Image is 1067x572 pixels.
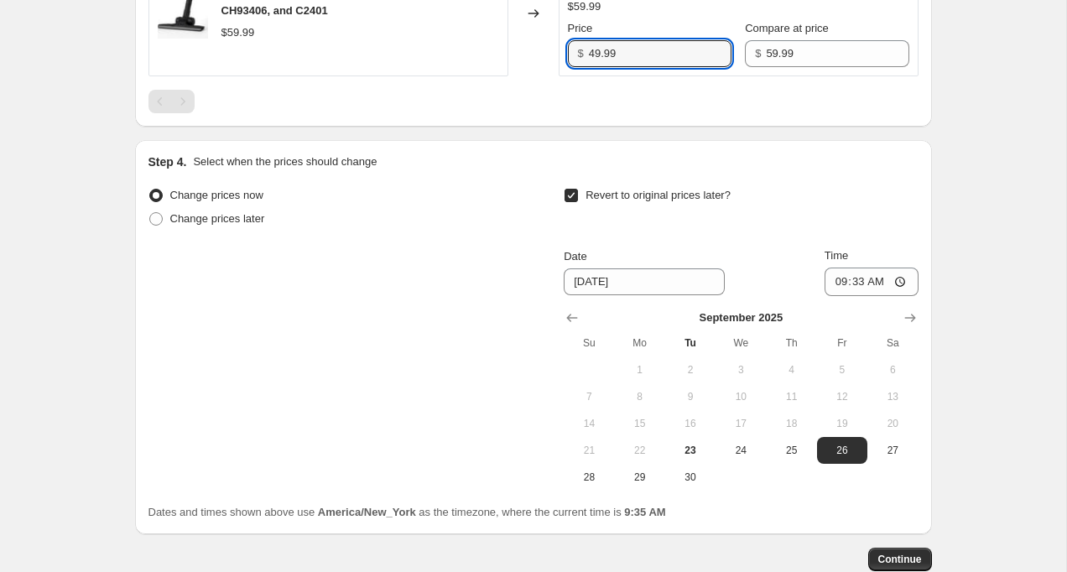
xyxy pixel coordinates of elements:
button: Wednesday September 3 2025 [716,356,766,383]
span: Continue [878,553,922,566]
span: 18 [773,417,809,430]
h2: Step 4. [148,153,187,170]
span: Date [564,250,586,263]
button: Thursday September 18 2025 [766,410,816,437]
button: Tuesday September 2 2025 [665,356,716,383]
button: Continue [868,548,932,571]
th: Friday [817,330,867,356]
button: Friday September 26 2025 [817,437,867,464]
input: 9/23/2025 [564,268,725,295]
span: Change prices later [170,212,265,225]
span: 27 [874,444,911,457]
span: 14 [570,417,607,430]
button: Sunday September 21 2025 [564,437,614,464]
span: Dates and times shown above use as the timezone, where the current time is [148,506,666,518]
span: $ [578,47,584,60]
span: 3 [722,363,759,377]
button: Saturday September 6 2025 [867,356,918,383]
button: Wednesday September 17 2025 [716,410,766,437]
button: Friday September 5 2025 [817,356,867,383]
span: 20 [874,417,911,430]
th: Tuesday [665,330,716,356]
button: Sunday September 28 2025 [564,464,614,491]
span: $ [755,47,761,60]
span: 9 [672,390,709,403]
button: Friday September 12 2025 [817,383,867,410]
button: Tuesday September 9 2025 [665,383,716,410]
span: 22 [622,444,658,457]
b: America/New_York [318,506,416,518]
span: 10 [722,390,759,403]
span: 15 [622,417,658,430]
span: 6 [874,363,911,377]
button: Tuesday September 16 2025 [665,410,716,437]
button: Show previous month, August 2025 [560,306,584,330]
button: Monday September 22 2025 [615,437,665,464]
span: 16 [672,417,709,430]
span: 7 [570,390,607,403]
span: 28 [570,471,607,484]
button: Saturday September 27 2025 [867,437,918,464]
span: 30 [672,471,709,484]
button: Thursday September 11 2025 [766,383,816,410]
span: Mo [622,336,658,350]
span: Change prices now [170,189,263,201]
span: Tu [672,336,709,350]
button: Friday September 19 2025 [817,410,867,437]
span: 21 [570,444,607,457]
button: Thursday September 25 2025 [766,437,816,464]
span: 25 [773,444,809,457]
th: Wednesday [716,330,766,356]
span: 11 [773,390,809,403]
button: Saturday September 13 2025 [867,383,918,410]
button: Wednesday September 24 2025 [716,437,766,464]
button: Monday September 8 2025 [615,383,665,410]
button: Thursday September 4 2025 [766,356,816,383]
span: Th [773,336,809,350]
div: $59.99 [221,24,255,41]
b: 9:35 AM [624,506,665,518]
span: Revert to original prices later? [586,189,731,201]
span: 13 [874,390,911,403]
th: Saturday [867,330,918,356]
button: Sunday September 7 2025 [564,383,614,410]
input: 12:00 [825,268,919,296]
p: Select when the prices should change [193,153,377,170]
button: Monday September 15 2025 [615,410,665,437]
span: 12 [824,390,861,403]
button: Saturday September 20 2025 [867,410,918,437]
span: 19 [824,417,861,430]
th: Thursday [766,330,816,356]
span: 2 [672,363,709,377]
span: 4 [773,363,809,377]
button: Wednesday September 10 2025 [716,383,766,410]
button: Sunday September 14 2025 [564,410,614,437]
span: 1 [622,363,658,377]
button: Today Tuesday September 23 2025 [665,437,716,464]
span: Price [568,22,593,34]
button: Monday September 1 2025 [615,356,665,383]
span: Time [825,249,848,262]
button: Monday September 29 2025 [615,464,665,491]
span: Fr [824,336,861,350]
span: We [722,336,759,350]
span: 24 [722,444,759,457]
th: Monday [615,330,665,356]
span: 8 [622,390,658,403]
th: Sunday [564,330,614,356]
span: 5 [824,363,861,377]
span: Sa [874,336,911,350]
button: Show next month, October 2025 [898,306,922,330]
span: 26 [824,444,861,457]
span: 29 [622,471,658,484]
span: 17 [722,417,759,430]
button: Tuesday September 30 2025 [665,464,716,491]
span: Su [570,336,607,350]
span: Compare at price [745,22,829,34]
span: 23 [672,444,709,457]
nav: Pagination [148,90,195,113]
